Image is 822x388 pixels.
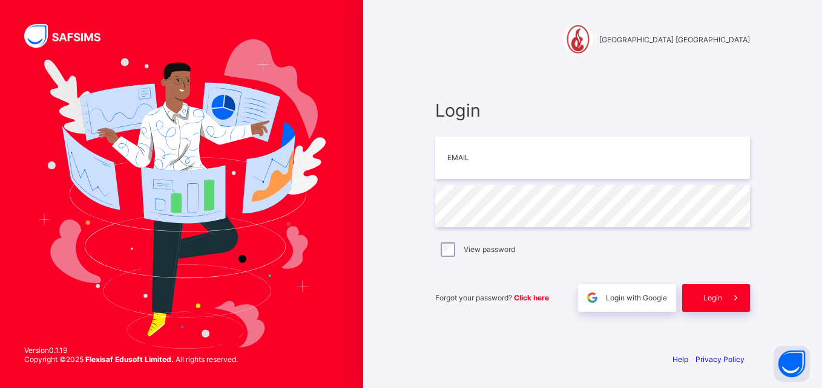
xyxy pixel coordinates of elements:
img: Hero Image [38,39,326,349]
img: SAFSIMS Logo [24,24,115,48]
span: Login with Google [606,293,667,302]
a: Click here [514,293,549,302]
a: Help [672,355,688,364]
span: Forgot your password? [435,293,549,302]
img: google.396cfc9801f0270233282035f929180a.svg [585,291,599,305]
span: Version 0.1.19 [24,346,238,355]
span: Login [703,293,722,302]
a: Privacy Policy [695,355,745,364]
span: [GEOGRAPHIC_DATA] [GEOGRAPHIC_DATA] [599,35,750,44]
button: Open asap [774,346,810,382]
label: View password [464,245,515,254]
span: Copyright © 2025 All rights reserved. [24,355,238,364]
strong: Flexisaf Edusoft Limited. [85,355,174,364]
span: Login [435,100,750,121]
